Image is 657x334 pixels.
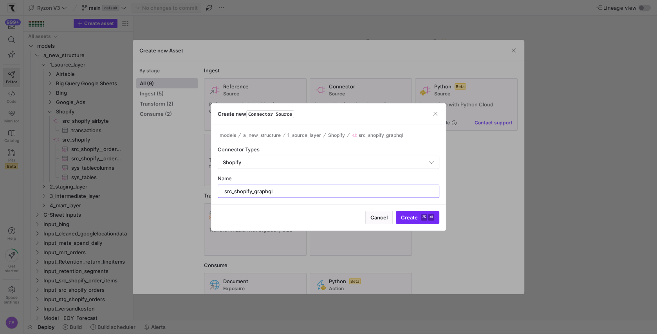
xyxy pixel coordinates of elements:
[421,214,427,221] kbd: ⌘
[350,131,405,140] button: src_shopify_graphql
[428,214,434,221] kbd: ⏎
[218,175,232,181] span: Name
[241,131,283,140] button: a_new_structure
[287,133,321,138] span: 1_source_layer
[218,146,439,153] div: Connector Types
[328,133,345,138] span: Shopify
[359,133,403,138] span: src_shopify_graphql
[223,159,427,165] input: Select connector type
[220,133,236,138] span: models
[326,131,347,140] button: Shopify
[370,214,388,221] span: Cancel
[218,111,294,117] h3: Create new
[243,133,281,138] span: a_new_structure
[396,211,439,224] button: Create⌘⏎
[285,131,323,140] button: 1_source_layer
[401,214,434,221] span: Create
[365,211,393,224] button: Cancel
[246,110,294,118] span: Connector Source
[218,131,238,140] button: models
